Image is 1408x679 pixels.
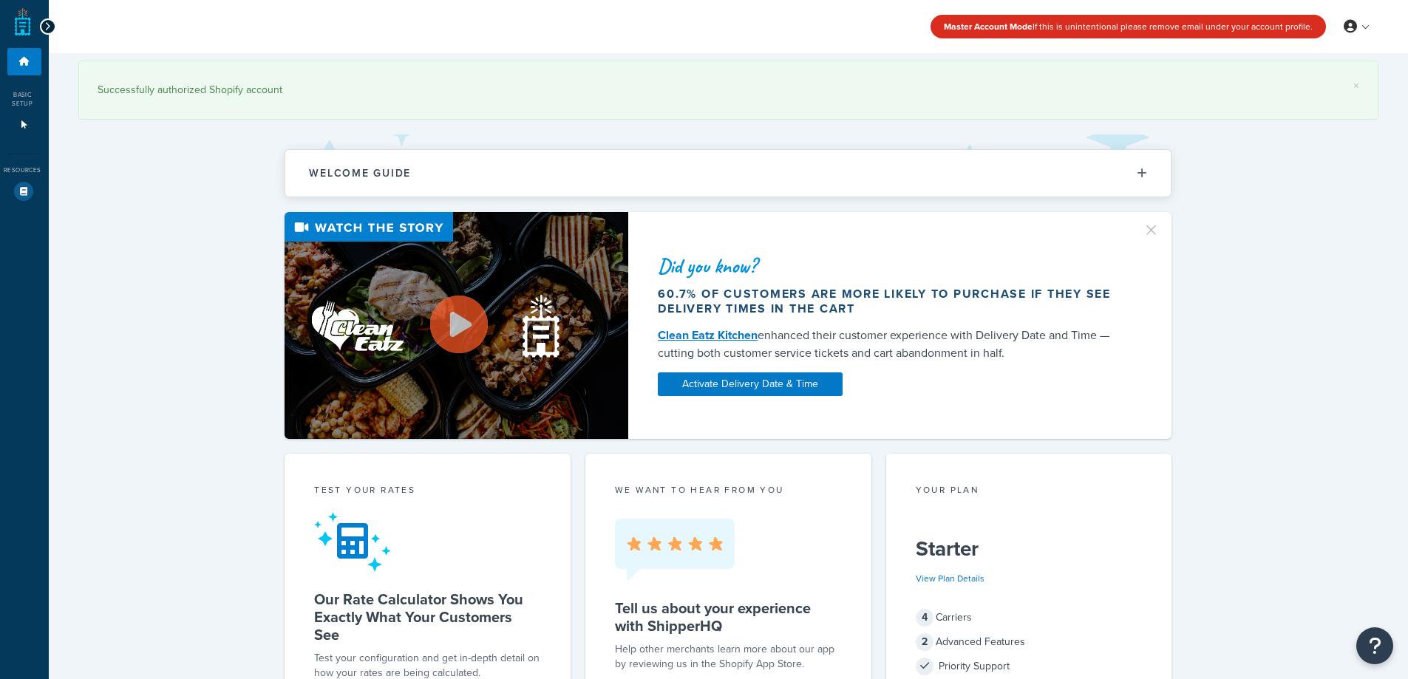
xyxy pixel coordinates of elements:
li: Help Docs [7,178,41,205]
div: Advanced Features [916,632,1143,652]
a: Clean Eatz Kitchen [658,327,758,344]
div: Your Plan [916,483,1143,500]
div: Test your rates [314,483,541,500]
div: Successfully authorized Shopify account [98,80,1359,100]
img: Video thumbnail [285,212,628,439]
div: Did you know? [658,256,1125,276]
div: enhanced their customer experience with Delivery Date and Time — cutting both customer service ti... [658,327,1125,362]
a: View Plan Details [916,572,984,585]
a: × [1353,80,1359,92]
div: 60.7% of customers are more likely to purchase if they see delivery times in the cart [658,287,1125,316]
li: Dashboard [7,48,41,75]
span: 4 [916,609,933,627]
h5: Starter [916,537,1143,561]
p: Help other merchants learn more about our app by reviewing us in the Shopify App Store. [615,642,842,672]
button: Welcome Guide [285,150,1171,197]
h2: Welcome Guide [309,168,411,179]
div: Priority Support [916,656,1143,677]
p: we want to hear from you [615,483,842,497]
span: 2 [916,633,933,651]
h5: Our Rate Calculator Shows You Exactly What Your Customers See [314,590,541,644]
h5: Tell us about your experience with ShipperHQ [615,599,842,635]
li: Websites [7,112,41,139]
div: Carriers [916,607,1143,628]
button: Open Resource Center [1356,627,1393,664]
strong: Master Account Mode [944,20,1033,33]
div: If this is unintentional please remove email under your account profile. [931,15,1326,38]
a: Activate Delivery Date & Time [658,372,843,396]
